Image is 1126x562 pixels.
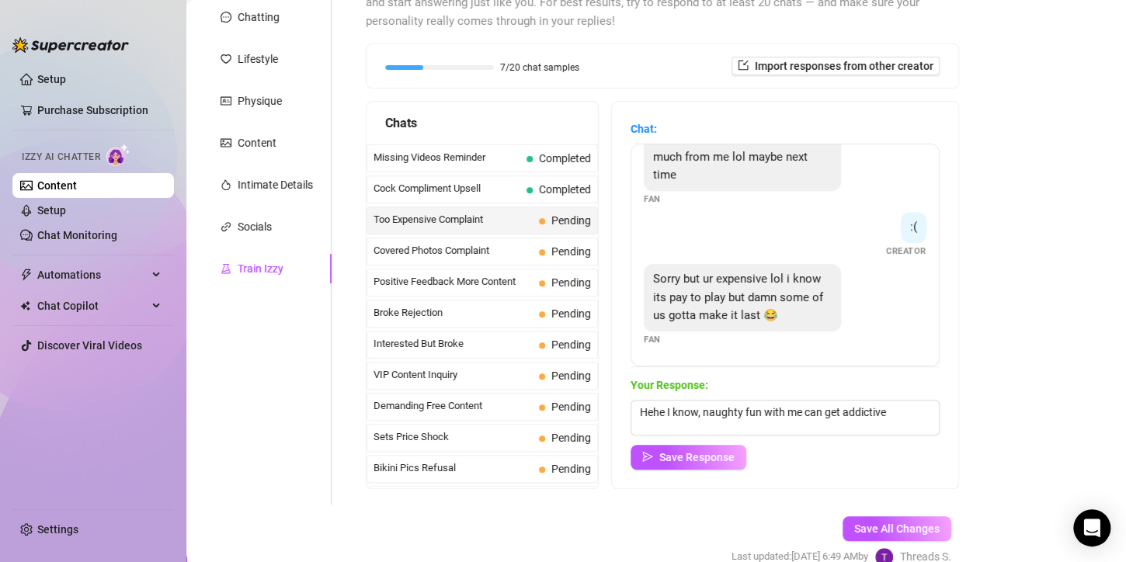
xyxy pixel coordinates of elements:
[12,37,129,53] img: logo-BBDzfeDw.svg
[374,212,533,227] span: Too Expensive Complaint
[221,263,231,274] span: experiment
[551,245,591,258] span: Pending
[732,57,940,75] button: Import responses from other creator
[551,214,591,227] span: Pending
[1073,509,1110,546] div: Open Intercom Messenger
[374,305,533,321] span: Broke Rejection
[642,451,653,462] span: send
[854,522,940,535] span: Save All Changes
[374,367,533,383] span: VIP Content Inquiry
[20,269,33,281] span: thunderbolt
[221,95,231,106] span: idcard
[539,183,591,196] span: Completed
[374,429,533,445] span: Sets Price Shock
[37,179,77,192] a: Content
[659,451,735,463] span: Save Response
[37,339,142,352] a: Discover Viral Videos
[221,12,231,23] span: message
[374,150,520,165] span: Missing Videos Reminder
[374,274,533,290] span: Positive Feedback More Content
[385,113,417,133] span: Chats
[374,398,533,414] span: Demanding Free Content
[910,220,917,234] span: :(
[631,379,708,391] strong: Your Response:
[755,60,933,72] span: Import responses from other creator
[551,369,591,382] span: Pending
[644,193,661,206] span: Fan
[631,123,657,135] strong: Chat:
[374,181,520,196] span: Cock Compliment Upsell
[106,144,130,166] img: AI Chatter
[221,179,231,190] span: fire
[238,260,283,277] div: Train Izzy
[221,137,231,148] span: picture
[738,60,749,71] span: import
[37,262,148,287] span: Automations
[37,293,148,318] span: Chat Copilot
[37,229,117,241] a: Chat Monitoring
[238,9,280,26] div: Chatting
[37,73,66,85] a: Setup
[653,131,822,182] span: I do. But youve already gotten so much from me lol maybe next time
[238,92,282,109] div: Physique
[37,523,78,536] a: Settings
[238,50,278,68] div: Lifestyle
[551,401,591,413] span: Pending
[374,460,533,476] span: Bikini Pics Refusal
[238,134,276,151] div: Content
[631,445,746,470] button: Save Response
[221,54,231,64] span: heart
[551,338,591,351] span: Pending
[20,300,30,311] img: Chat Copilot
[374,243,533,258] span: Covered Photos Complaint
[886,245,926,258] span: Creator
[631,400,940,435] textarea: Hehe I know, naughty fun with me can get addictive
[374,336,533,352] span: Interested But Broke
[22,150,100,165] span: Izzy AI Chatter
[551,463,591,475] span: Pending
[539,152,591,165] span: Completed
[500,63,579,72] span: 7/20 chat samples
[238,176,313,193] div: Intimate Details
[551,432,591,444] span: Pending
[551,307,591,320] span: Pending
[37,204,66,217] a: Setup
[644,333,661,346] span: Fan
[37,104,148,116] a: Purchase Subscription
[221,221,231,232] span: link
[653,272,823,322] span: Sorry but ur expensive lol i know its pay to play but damn some of us gotta make it last 😂
[551,276,591,289] span: Pending
[843,516,951,541] button: Save All Changes
[238,218,272,235] div: Socials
